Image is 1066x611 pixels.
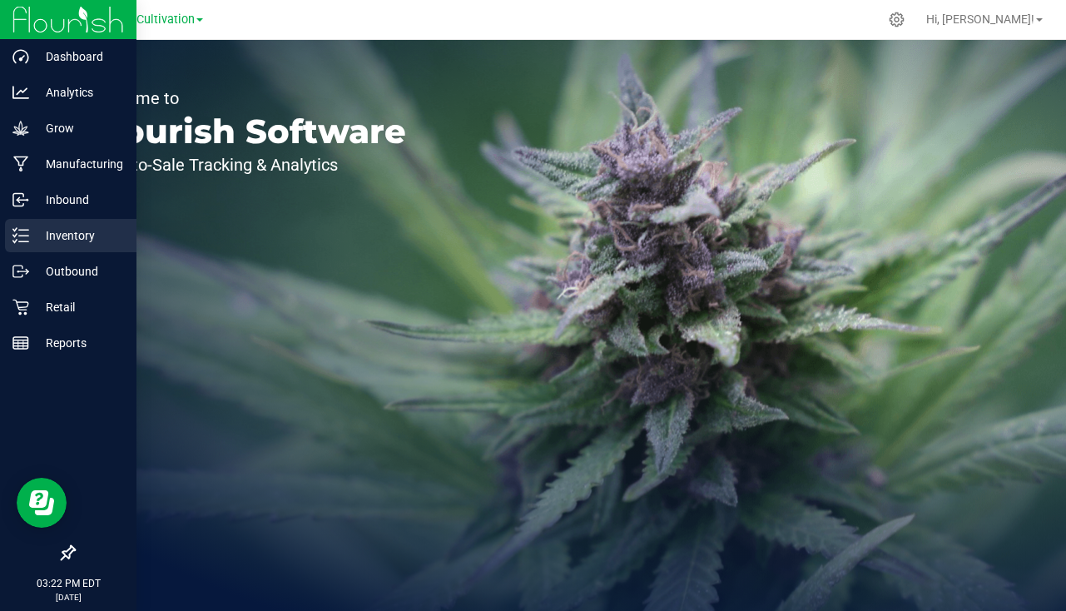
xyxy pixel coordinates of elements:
inline-svg: Manufacturing [12,156,29,172]
inline-svg: Inventory [12,227,29,244]
p: Flourish Software [90,115,406,148]
p: [DATE] [7,591,129,604]
p: Retail [29,297,129,317]
inline-svg: Analytics [12,84,29,101]
inline-svg: Inbound [12,191,29,208]
p: Welcome to [90,90,406,107]
iframe: Resource center [17,478,67,528]
p: Manufacturing [29,154,129,174]
p: Seed-to-Sale Tracking & Analytics [90,156,406,173]
p: Inbound [29,190,129,210]
span: Hi, [PERSON_NAME]! [926,12,1034,26]
inline-svg: Grow [12,120,29,137]
p: Dashboard [29,47,129,67]
p: Analytics [29,82,129,102]
p: Outbound [29,261,129,281]
p: Reports [29,333,129,353]
div: Manage settings [886,12,907,27]
inline-svg: Reports [12,335,29,351]
inline-svg: Retail [12,299,29,315]
p: Inventory [29,226,129,246]
inline-svg: Dashboard [12,48,29,65]
span: Cultivation [136,12,195,27]
inline-svg: Outbound [12,263,29,280]
p: Grow [29,118,129,138]
p: 03:22 PM EDT [7,576,129,591]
